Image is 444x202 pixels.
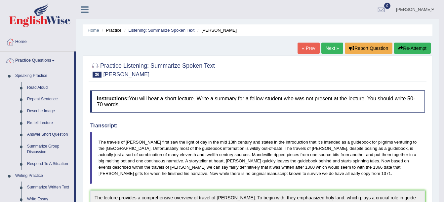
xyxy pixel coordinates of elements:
a: Respond To A Situation [24,158,74,170]
button: Re-Attempt [394,43,431,54]
a: Practice Questions [0,51,74,68]
a: Re-tell Lecture [24,117,74,129]
a: Next » [321,43,343,54]
button: Report Question [345,43,392,54]
blockquote: The travels of [PERSON_NAME] first saw the light of day in the mid 13th century and states in the... [90,132,425,184]
h4: Transcript: [90,123,425,129]
li: Practice [100,27,121,33]
span: 36 [93,72,101,78]
a: Answer Short Question [24,129,74,141]
h2: Practice Listening: Summarize Spoken Text [90,61,215,78]
a: Home [88,28,99,33]
a: Listening: Summarize Spoken Text [128,28,194,33]
a: Summarize Written Text [24,182,74,193]
b: Instructions: [97,96,129,101]
li: [PERSON_NAME] [196,27,237,33]
small: [PERSON_NAME] [103,71,149,78]
h4: You will hear a short lecture. Write a summary for a fellow student who was not present at the le... [90,90,425,113]
a: Describe Image [24,105,74,117]
a: Writing Practice [12,170,74,182]
a: Read Aloud [24,82,74,94]
a: Home [0,33,76,49]
span: 0 [384,3,391,9]
a: Summarize Group Discussion [24,141,74,158]
a: Speaking Practice [12,70,74,82]
a: « Prev [298,43,319,54]
a: Repeat Sentence [24,93,74,105]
